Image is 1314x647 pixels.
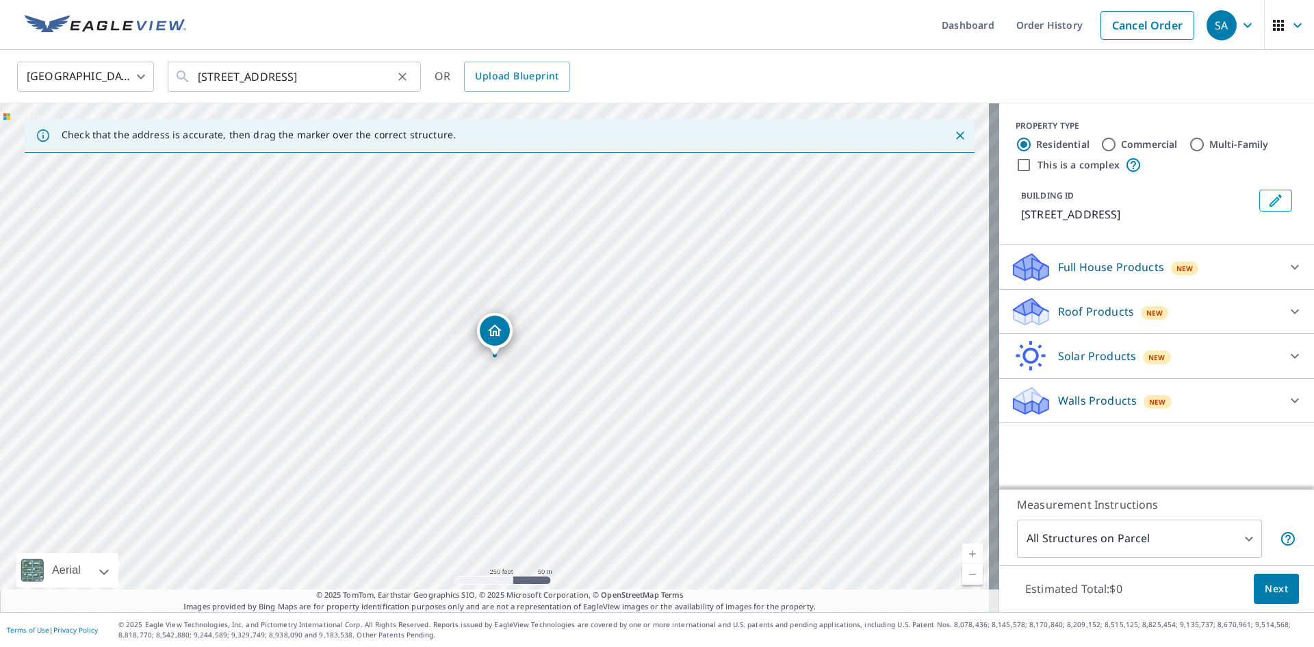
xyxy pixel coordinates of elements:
[7,625,49,635] a: Terms of Use
[1148,352,1165,363] span: New
[1100,11,1194,40] a: Cancel Order
[198,58,393,96] input: Search by address or latitude-longitude
[1010,295,1303,328] div: Roof ProductsNew
[1058,348,1136,364] p: Solar Products
[48,553,85,587] div: Aerial
[25,15,186,36] img: EV Logo
[1149,396,1166,407] span: New
[1176,263,1194,274] span: New
[951,127,969,144] button: Close
[475,68,558,85] span: Upload Blueprint
[435,62,570,92] div: OR
[1058,392,1137,409] p: Walls Products
[1021,206,1254,223] p: [STREET_ADDRESS]
[1010,251,1303,283] div: Full House ProductsNew
[1209,138,1269,151] label: Multi-Family
[962,544,983,564] a: Current Level 17, Zoom In
[316,589,684,601] span: © 2025 TomTom, Earthstar Geographics SIO, © 2025 Microsoft Corporation, ©
[1207,10,1237,40] div: SA
[1017,520,1262,558] div: All Structures on Parcel
[1265,581,1288,598] span: Next
[1010,384,1303,417] div: Walls ProductsNew
[477,313,513,355] div: Dropped pin, building 1, Residential property, 651 W 66th St Loveland, CO 80538
[53,625,98,635] a: Privacy Policy
[118,620,1307,640] p: © 2025 Eagle View Technologies, Inc. and Pictometry International Corp. All Rights Reserved. Repo...
[1058,259,1164,275] p: Full House Products
[1259,190,1292,212] button: Edit building 1
[1254,574,1299,605] button: Next
[62,129,456,141] p: Check that the address is accurate, then drag the marker over the correct structure.
[7,626,98,634] p: |
[1021,190,1074,201] p: BUILDING ID
[601,589,658,600] a: OpenStreetMap
[1010,340,1303,372] div: Solar ProductsNew
[1036,138,1090,151] label: Residential
[393,67,412,86] button: Clear
[16,553,118,587] div: Aerial
[962,564,983,585] a: Current Level 17, Zoom Out
[1121,138,1178,151] label: Commercial
[1280,531,1296,547] span: Your report will include each building or structure inside the parcel boundary. In some cases, du...
[1016,120,1298,132] div: PROPERTY TYPE
[17,58,154,96] div: [GEOGRAPHIC_DATA]
[1014,574,1133,604] p: Estimated Total: $0
[1017,496,1296,513] p: Measurement Instructions
[464,62,569,92] a: Upload Blueprint
[1038,158,1120,172] label: This is a complex
[1146,307,1163,318] span: New
[1058,303,1134,320] p: Roof Products
[661,589,684,600] a: Terms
